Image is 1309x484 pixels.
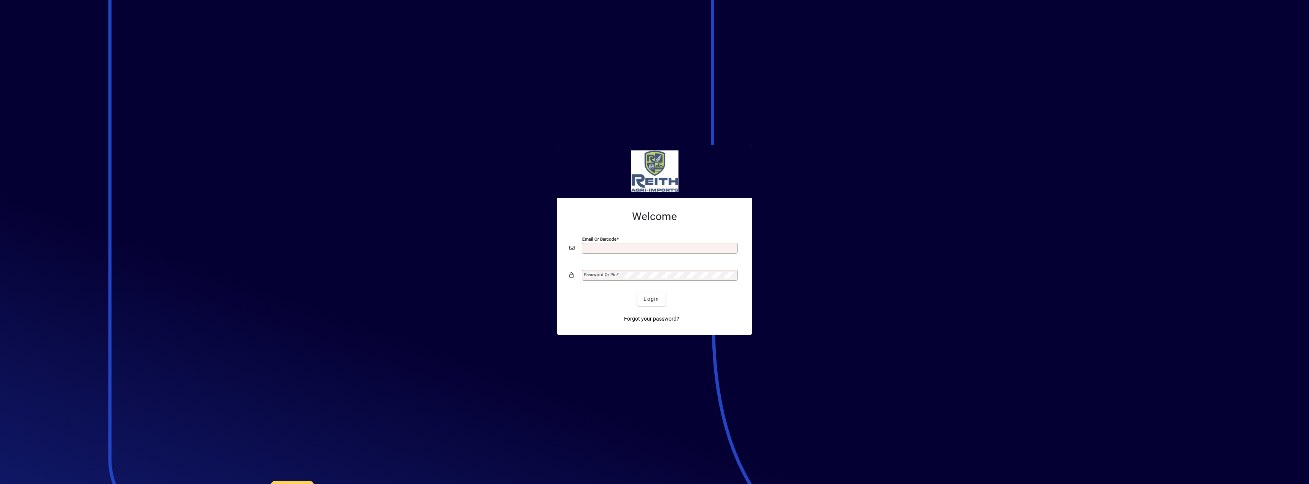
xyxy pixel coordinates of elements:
span: Login [643,295,659,303]
span: Forgot your password? [624,315,679,323]
a: Forgot your password? [621,312,682,326]
button: Login [637,292,665,306]
mat-label: Password or Pin [584,272,616,277]
h2: Welcome [569,210,740,223]
mat-label: Email or Barcode [582,236,616,242]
